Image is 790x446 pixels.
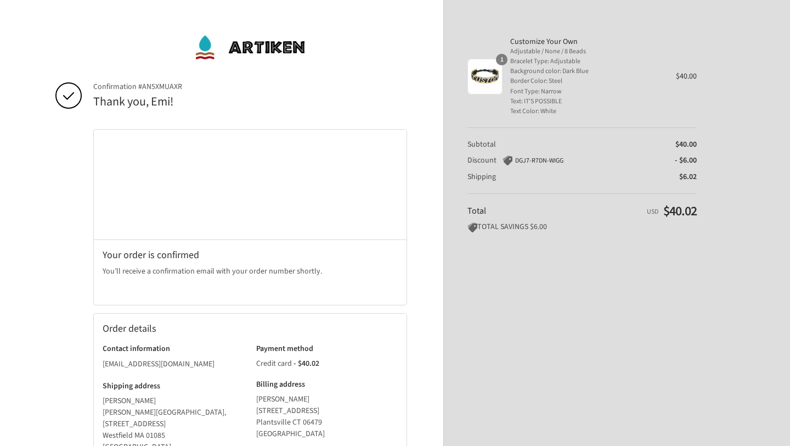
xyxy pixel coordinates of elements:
th: Subtotal [467,140,607,149]
span: $40.02 [663,202,697,221]
bdo: [EMAIL_ADDRESS][DOMAIN_NAME] [103,359,215,370]
p: You’ll receive a confirmation email with your order number shortly. [103,266,398,277]
h2: Order details [103,322,250,335]
h2: Your order is confirmed [103,249,398,261]
span: Customize Your Own [510,37,661,47]
span: Font Type: Narrow [510,87,661,97]
span: Adjustable / None / 8 Beads [510,47,661,57]
h3: Contact information [103,344,245,354]
span: - $6.00 [675,155,697,166]
span: $40.00 [675,139,697,150]
h3: Billing address [256,380,398,389]
span: $6.02 [679,171,697,182]
h3: Payment method [256,344,398,354]
span: Credit card [256,358,292,369]
img: ArtiKen [194,31,307,64]
h3: Shipping address [103,381,245,391]
span: - $40.02 [294,358,319,369]
h2: Thank you, Emi! [93,94,407,110]
span: DGJ7-R7DN-WIGG [515,156,563,165]
span: Bracelet Type: Adjustable [510,57,661,66]
span: USD [647,207,658,216]
span: 1 [496,54,507,65]
span: $40.00 [676,71,697,82]
span: Confirmation #AN5XMUAXR [93,82,407,92]
iframe: Google map displaying pin point of shipping address: Westfield, Massachusetts [94,130,407,239]
span: Text: IT'S POSSIBLE [510,97,661,107]
span: Discount [467,155,496,166]
span: Shipping [467,171,496,182]
span: Text Color: White [510,107,661,116]
img: Customize Your Own - Adjustable / None / 8 Beads [467,59,503,94]
span: Border Color: Steel [510,76,661,86]
span: TOTAL SAVINGS [467,221,528,232]
span: Total [467,205,486,217]
span: $6.00 [530,221,547,232]
address: [PERSON_NAME] [STREET_ADDRESS] Plantsville CT 06479 [GEOGRAPHIC_DATA] [256,394,398,440]
span: Background color: Dark Blue [510,66,661,76]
